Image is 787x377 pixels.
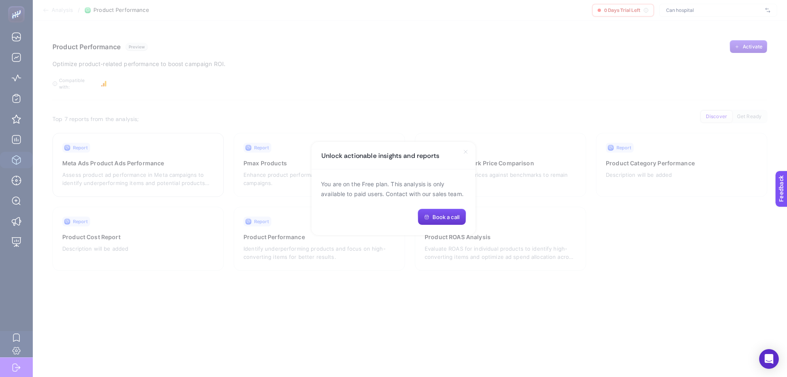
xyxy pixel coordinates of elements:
[5,2,31,9] span: Feedback
[321,179,466,199] p: You are on the Free plan. This analysis is only available to paid users. Contact with our sales t...
[759,349,779,369] div: Open Intercom Messenger
[321,152,439,160] h1: Unlock actionable insights and reports
[432,214,459,220] span: Book a call
[418,209,466,225] button: Book a call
